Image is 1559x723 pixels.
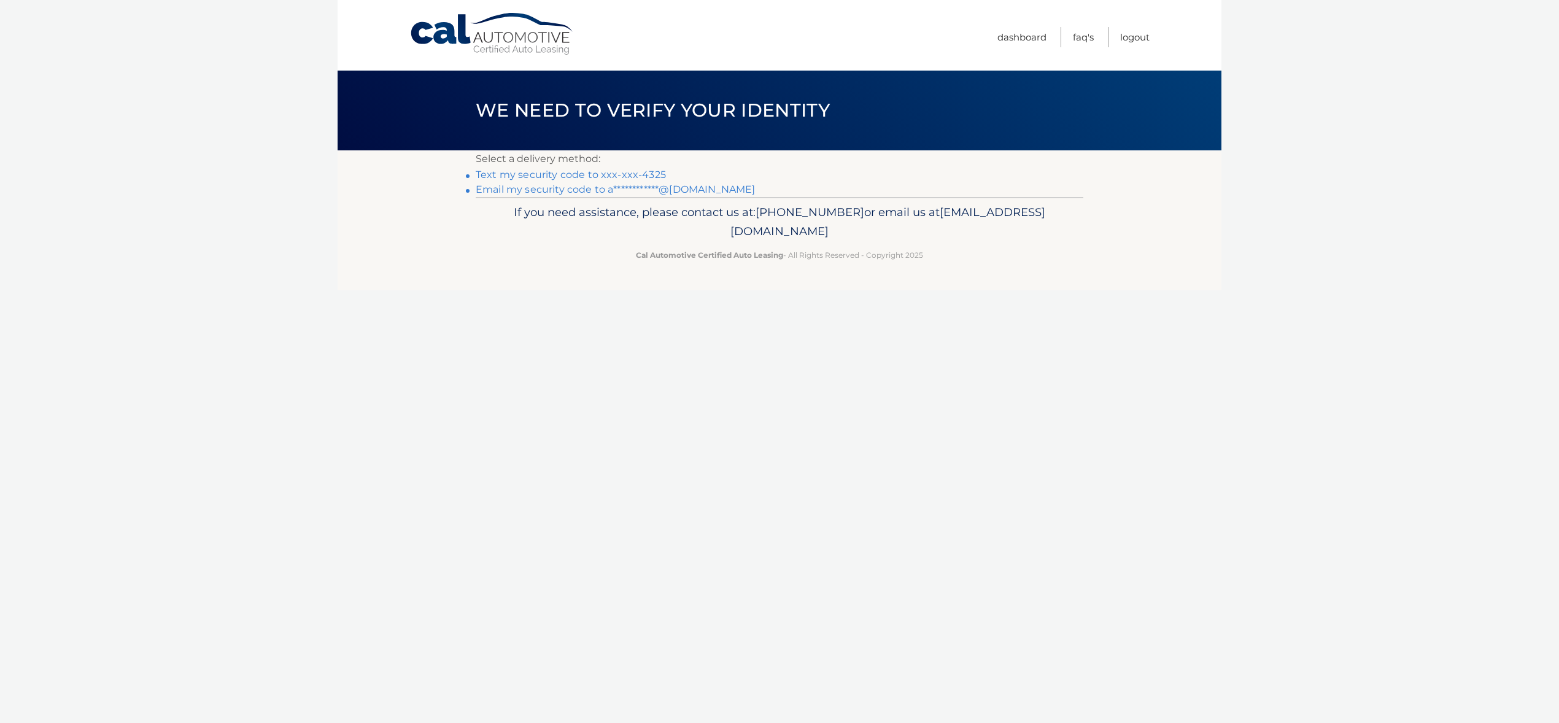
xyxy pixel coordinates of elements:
a: Cal Automotive [409,12,575,56]
p: Select a delivery method: [476,150,1083,168]
span: [PHONE_NUMBER] [756,205,864,219]
a: Logout [1120,27,1150,47]
span: We need to verify your identity [476,99,830,122]
p: If you need assistance, please contact us at: or email us at [484,203,1075,242]
a: Dashboard [997,27,1046,47]
p: - All Rights Reserved - Copyright 2025 [484,249,1075,261]
a: FAQ's [1073,27,1094,47]
strong: Cal Automotive Certified Auto Leasing [636,250,783,260]
a: Text my security code to xxx-xxx-4325 [476,169,666,180]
